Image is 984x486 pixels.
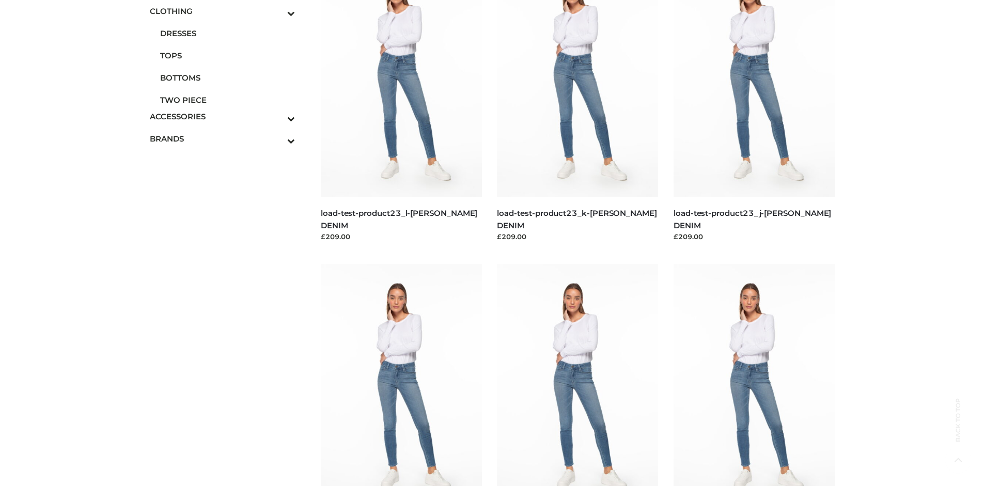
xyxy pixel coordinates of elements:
[160,22,295,44] a: DRESSES
[150,111,295,122] span: ACCESSORIES
[160,50,295,61] span: TOPS
[150,128,295,150] a: BRANDSToggle Submenu
[674,208,831,230] a: load-test-product23_j-[PERSON_NAME] DENIM
[150,133,295,145] span: BRANDS
[160,94,295,106] span: TWO PIECE
[259,128,295,150] button: Toggle Submenu
[674,231,835,242] div: £209.00
[497,231,658,242] div: £209.00
[321,208,477,230] a: load-test-product23_l-[PERSON_NAME] DENIM
[259,105,295,128] button: Toggle Submenu
[160,44,295,67] a: TOPS
[160,72,295,84] span: BOTTOMS
[945,416,971,442] span: Back to top
[160,67,295,89] a: BOTTOMS
[321,231,482,242] div: £209.00
[497,208,657,230] a: load-test-product23_k-[PERSON_NAME] DENIM
[160,27,295,39] span: DRESSES
[160,89,295,111] a: TWO PIECE
[150,5,295,17] span: CLOTHING
[150,105,295,128] a: ACCESSORIESToggle Submenu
